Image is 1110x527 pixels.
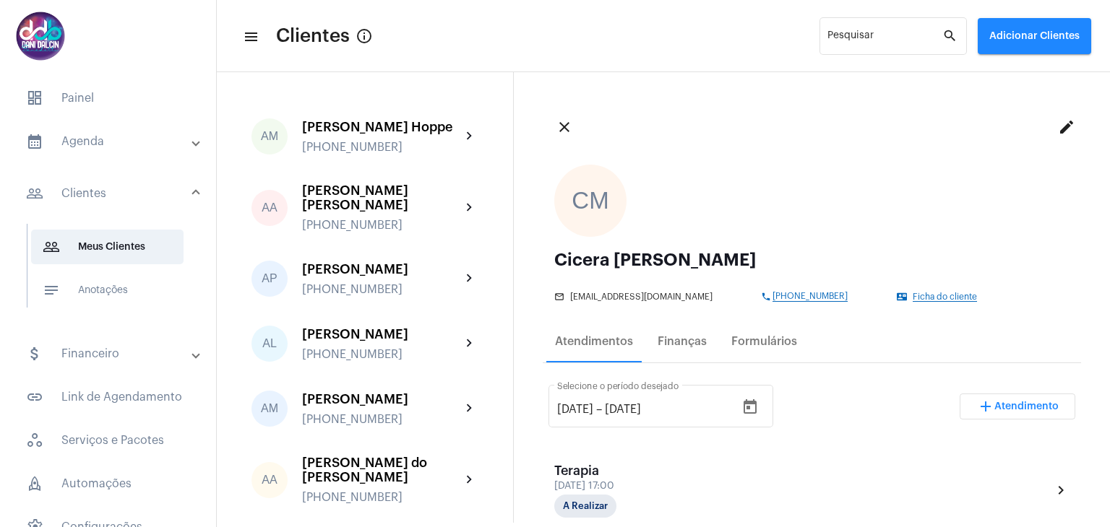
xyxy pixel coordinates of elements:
[554,251,1070,269] div: Cicera [PERSON_NAME]
[302,283,461,296] div: [PHONE_NUMBER]
[302,392,461,406] div: [PERSON_NAME]
[736,393,765,422] button: Open calendar
[302,348,461,361] div: [PHONE_NUMBER]
[570,292,713,302] span: [EMAIL_ADDRESS][DOMAIN_NAME]
[43,282,60,299] mat-icon: sidenav icon
[761,292,773,302] mat-icon: phone
[557,403,593,416] input: Data de início
[9,170,216,217] mat-expansion-panel-header: sidenav iconClientes
[26,90,43,107] span: sidenav icon
[251,261,288,297] div: AP
[14,466,202,501] span: Automações
[26,133,43,150] mat-icon: sidenav icon
[461,199,478,217] mat-icon: chevron_right
[1052,482,1070,499] mat-icon: chevron_right
[251,118,288,154] div: AM
[26,345,43,362] mat-icon: sidenav icon
[26,133,193,150] mat-panel-title: Agenda
[461,471,478,489] mat-icon: chevron_right
[554,165,627,237] div: CM
[251,462,288,498] div: AA
[596,403,602,416] span: –
[302,327,461,341] div: [PERSON_NAME]
[302,456,461,484] div: [PERSON_NAME] do [PERSON_NAME]
[31,230,184,264] span: Meus Clientes
[302,413,461,426] div: [PHONE_NUMBER]
[26,432,43,449] span: sidenav icon
[1058,118,1075,136] mat-icon: edit
[827,33,942,45] input: Pesquisar
[14,81,202,116] span: Painel
[977,398,994,415] mat-icon: add
[43,238,60,256] mat-icon: sidenav icon
[9,217,216,328] div: sidenav iconClientes
[26,185,43,202] mat-icon: sidenav icon
[461,270,478,287] mat-icon: chevron_right
[12,7,69,65] img: 5016df74-caca-6049-816a-988d68c8aa82.png
[9,336,216,371] mat-expansion-panel-header: sidenav iconFinanceiro
[913,292,977,302] span: Ficha do cliente
[243,28,257,45] mat-icon: sidenav icon
[605,403,692,416] input: Data do fim
[942,27,960,45] mat-icon: search
[251,190,288,226] div: AA
[302,262,461,276] div: [PERSON_NAME]
[731,335,797,348] div: Formulários
[554,292,566,302] mat-icon: mail_outline
[461,400,478,417] mat-icon: chevron_right
[356,27,373,45] mat-icon: Button that displays a tooltip when focused or hovered over
[554,481,699,492] div: [DATE] 17:00
[251,326,288,362] div: AL
[302,219,461,232] div: [PHONE_NUMBER]
[251,391,288,427] div: AM
[554,463,699,478] div: Terapia
[26,185,193,202] mat-panel-title: Clientes
[302,183,461,212] div: [PERSON_NAME] [PERSON_NAME]
[773,292,848,302] span: [PHONE_NUMBER]
[302,120,461,134] div: [PERSON_NAME] Hoppe
[960,393,1075,419] button: Adicionar Atendimento
[554,495,616,518] mat-chip: A Realizar
[555,335,633,348] div: Atendimentos
[302,141,461,154] div: [PHONE_NUMBER]
[897,292,908,302] mat-icon: contact_mail
[461,335,478,352] mat-icon: chevron_right
[276,25,350,48] span: Clientes
[978,18,1091,54] button: Adicionar Clientes
[14,423,202,458] span: Serviços e Pacotes
[350,22,379,51] button: Button that displays a tooltip when focused or hovered over
[658,335,707,348] div: Finanças
[31,273,184,308] span: Anotações
[994,401,1059,411] span: Atendimento
[9,124,216,159] mat-expansion-panel-header: sidenav iconAgenda
[302,491,461,504] div: [PHONE_NUMBER]
[461,128,478,145] mat-icon: chevron_right
[26,388,43,406] mat-icon: sidenav icon
[26,345,193,362] mat-panel-title: Financeiro
[556,118,573,136] mat-icon: close
[26,475,43,492] span: sidenav icon
[989,31,1080,41] span: Adicionar Clientes
[14,380,202,414] span: Link de Agendamento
